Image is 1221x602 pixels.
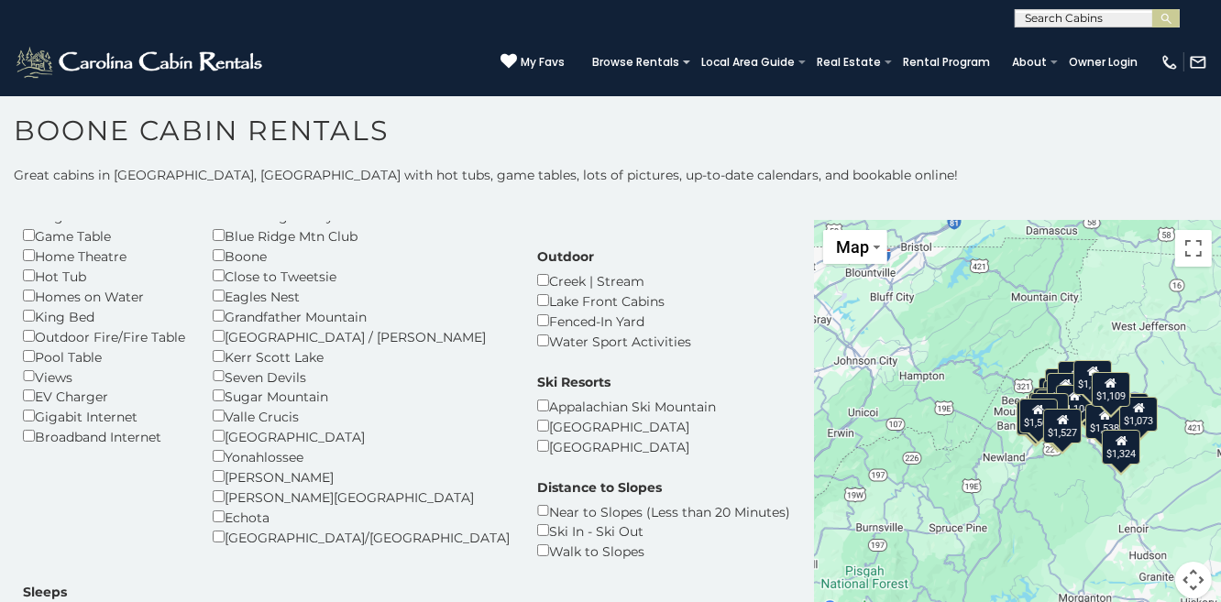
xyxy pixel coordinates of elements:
div: Views [23,367,185,387]
div: Yonahlossee [213,446,510,466]
label: Outdoor [537,247,594,266]
div: $1,717 [1033,388,1072,422]
span: Map [836,237,869,257]
div: $2,090 [1036,389,1074,424]
img: mail-regular-white.png [1189,53,1207,71]
div: [GEOGRAPHIC_DATA] [537,416,716,436]
div: $1,324 [1102,430,1140,465]
div: Eagles Nest [213,286,510,306]
img: phone-regular-white.png [1160,53,1179,71]
a: My Favs [500,53,565,71]
div: Ski In - Ski Out [537,520,790,541]
label: Ski Resorts [537,373,610,391]
div: [PERSON_NAME] [213,466,510,487]
div: [GEOGRAPHIC_DATA] [213,426,510,446]
div: Kerr Scott Lake [213,346,510,367]
div: Lake Front Cabins [537,290,691,311]
div: $1,143 [1073,360,1112,395]
div: Game Table [23,225,185,246]
div: Creek | Stream [537,270,691,290]
div: [GEOGRAPHIC_DATA] / [PERSON_NAME] [213,326,510,346]
div: Boone [213,246,510,266]
div: [GEOGRAPHIC_DATA]/[GEOGRAPHIC_DATA] [213,527,510,547]
div: Close to Tweetsie [213,266,510,286]
label: Sleeps [23,583,67,601]
div: Sugar Mountain [213,386,510,406]
div: [PERSON_NAME][GEOGRAPHIC_DATA] [213,487,510,507]
div: Homes on Water [23,286,185,306]
div: $1,538 [1085,404,1124,439]
span: My Favs [521,54,565,71]
div: Gigabit Internet [23,406,185,426]
a: Browse Rentals [583,49,688,75]
label: Distance to Slopes [537,478,662,497]
div: Fenced-In Yard [537,311,691,331]
a: Owner Login [1060,49,1147,75]
div: Pool Table [23,346,185,367]
div: $1,070 [1030,393,1069,428]
div: Grandfather Mountain [213,306,510,326]
div: [GEOGRAPHIC_DATA] [537,436,716,456]
div: Appalachian Ski Mountain [537,396,716,416]
div: Near to Slopes (Less than 20 Minutes) [537,501,790,521]
a: Rental Program [894,49,999,75]
div: $1,502 [1019,399,1058,433]
div: $1,148 [1058,361,1096,396]
div: $1,352 [1017,400,1055,435]
div: Broadband Internet [23,426,185,446]
div: Valle Crucis [213,406,510,426]
a: Local Area Guide [692,49,804,75]
div: $1,527 [1043,409,1082,443]
div: Home Theatre [23,246,185,266]
div: Echota [213,507,510,527]
a: Real Estate [808,49,890,75]
div: Hot Tub [23,266,185,286]
div: $1,104 [1056,385,1094,420]
div: EV Charger [23,386,185,406]
button: Toggle fullscreen view [1175,230,1212,267]
div: $1,073 [1119,397,1158,432]
div: Outdoor Fire/Fire Table [23,326,185,346]
div: Blue Ridge Mtn Club [213,225,510,246]
div: Seven Devils [213,367,510,387]
img: White-1-2.png [14,44,268,81]
div: $1,506 [1047,373,1085,408]
button: Change map style [823,230,887,264]
div: King Bed [23,306,185,326]
a: About [1003,49,1056,75]
div: $2,124 [1043,380,1082,415]
div: Walk to Slopes [537,541,790,561]
button: Map camera controls [1175,562,1212,598]
div: Water Sport Activities [537,331,691,351]
div: $1,109 [1092,372,1130,407]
